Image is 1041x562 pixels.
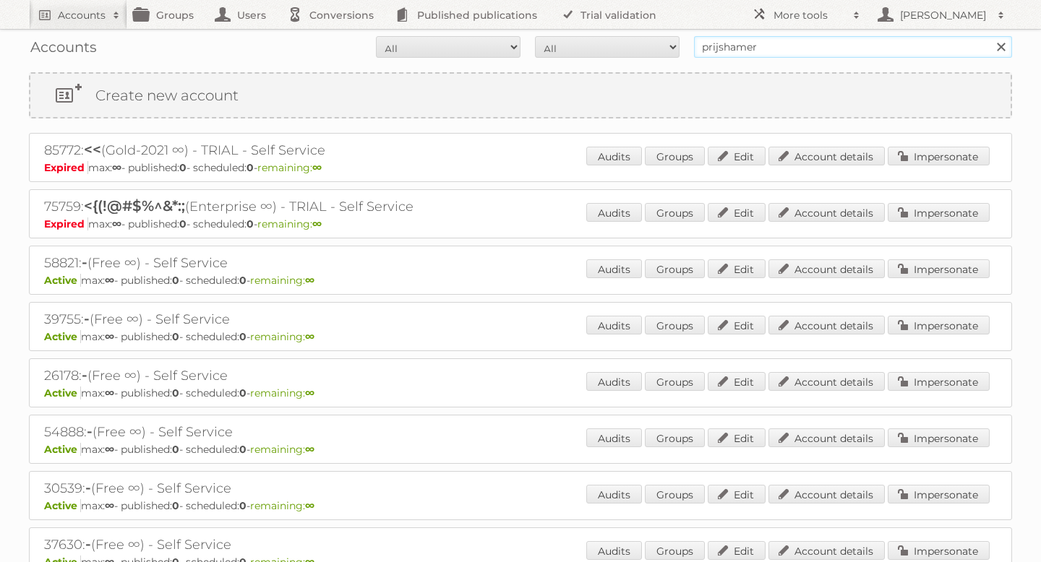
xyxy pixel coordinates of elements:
[768,541,885,560] a: Account details
[888,541,990,560] a: Impersonate
[85,535,91,553] span: -
[44,366,550,385] h2: 26178: (Free ∞) - Self Service
[44,161,88,174] span: Expired
[84,197,185,215] span: <{(!@#$%^&*:;
[44,310,550,329] h2: 39755: (Free ∞) - Self Service
[305,274,314,287] strong: ∞
[312,161,322,174] strong: ∞
[239,386,247,399] strong: 0
[239,274,247,287] strong: 0
[768,316,885,334] a: Account details
[888,316,990,334] a: Impersonate
[105,443,114,456] strong: ∞
[44,274,997,287] p: max: - published: - scheduled: -
[44,217,997,230] p: max: - published: - scheduled: -
[250,386,314,399] span: remaining:
[888,147,990,165] a: Impersonate
[586,428,642,447] a: Audits
[708,485,766,503] a: Edit
[58,8,106,22] h2: Accounts
[768,485,885,503] a: Account details
[645,203,705,222] a: Groups
[112,161,121,174] strong: ∞
[586,259,642,278] a: Audits
[586,203,642,222] a: Audits
[82,254,87,271] span: -
[250,499,314,512] span: remaining:
[708,428,766,447] a: Edit
[708,147,766,165] a: Edit
[44,499,997,512] p: max: - published: - scheduled: -
[645,259,705,278] a: Groups
[172,274,179,287] strong: 0
[44,499,81,512] span: Active
[247,161,254,174] strong: 0
[172,386,179,399] strong: 0
[586,316,642,334] a: Audits
[105,330,114,343] strong: ∞
[85,479,91,496] span: -
[896,8,990,22] h2: [PERSON_NAME]
[44,217,88,230] span: Expired
[82,366,87,384] span: -
[774,8,846,22] h2: More tools
[44,386,81,399] span: Active
[888,372,990,391] a: Impersonate
[44,443,81,456] span: Active
[239,330,247,343] strong: 0
[44,161,997,174] p: max: - published: - scheduled: -
[888,485,990,503] a: Impersonate
[768,372,885,391] a: Account details
[586,147,642,165] a: Audits
[105,386,114,399] strong: ∞
[44,197,550,216] h2: 75759: (Enterprise ∞) - TRIAL - Self Service
[708,372,766,391] a: Edit
[708,259,766,278] a: Edit
[888,203,990,222] a: Impersonate
[305,330,314,343] strong: ∞
[250,443,314,456] span: remaining:
[768,147,885,165] a: Account details
[247,217,254,230] strong: 0
[84,310,90,327] span: -
[44,443,997,456] p: max: - published: - scheduled: -
[44,535,550,554] h2: 37630: (Free ∞) - Self Service
[586,541,642,560] a: Audits
[312,217,322,230] strong: ∞
[645,428,705,447] a: Groups
[645,372,705,391] a: Groups
[44,274,81,287] span: Active
[44,479,550,498] h2: 30539: (Free ∞) - Self Service
[708,316,766,334] a: Edit
[768,428,885,447] a: Account details
[179,161,187,174] strong: 0
[179,217,187,230] strong: 0
[250,274,314,287] span: remaining:
[708,203,766,222] a: Edit
[172,499,179,512] strong: 0
[586,485,642,503] a: Audits
[172,443,179,456] strong: 0
[645,485,705,503] a: Groups
[30,74,1011,117] a: Create new account
[708,541,766,560] a: Edit
[44,386,997,399] p: max: - published: - scheduled: -
[105,274,114,287] strong: ∞
[87,423,93,440] span: -
[44,141,550,160] h2: 85772: (Gold-2021 ∞) - TRIAL - Self Service
[239,499,247,512] strong: 0
[257,217,322,230] span: remaining:
[645,541,705,560] a: Groups
[239,443,247,456] strong: 0
[172,330,179,343] strong: 0
[888,259,990,278] a: Impersonate
[44,330,997,343] p: max: - published: - scheduled: -
[112,217,121,230] strong: ∞
[44,330,81,343] span: Active
[257,161,322,174] span: remaining:
[305,386,314,399] strong: ∞
[888,428,990,447] a: Impersonate
[768,259,885,278] a: Account details
[44,423,550,441] h2: 54888: (Free ∞) - Self Service
[586,372,642,391] a: Audits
